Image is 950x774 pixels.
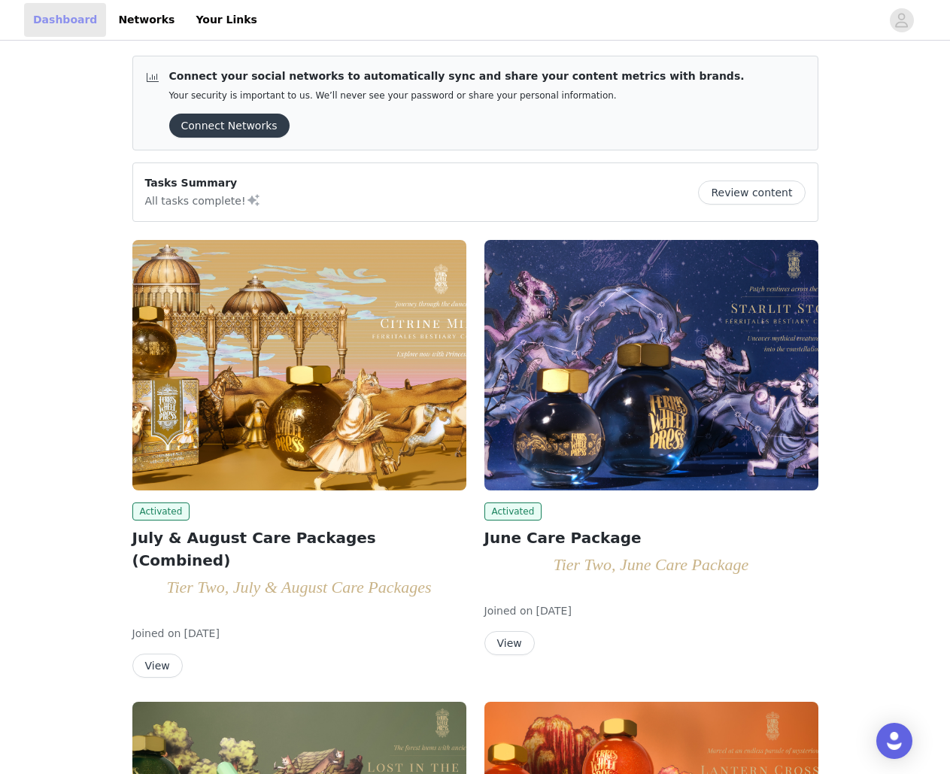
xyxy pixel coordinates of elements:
[132,240,466,490] img: Ferris Wheel Press (Intl)
[169,90,745,102] p: Your security is important to us. We’ll never see your password or share your personal information.
[698,181,805,205] button: Review content
[132,660,183,672] a: View
[187,3,266,37] a: Your Links
[484,527,818,549] h2: June Care Package
[109,3,184,37] a: Networks
[169,68,745,84] p: Connect your social networks to automatically sync and share your content metrics with brands.
[484,240,818,490] img: Ferris Wheel Press (Intl)
[169,114,290,138] button: Connect Networks
[484,605,533,617] span: Joined on
[145,175,261,191] p: Tasks Summary
[132,527,466,572] h2: July & August Care Packages (Combined)
[484,502,542,521] span: Activated
[484,638,535,649] a: View
[132,502,190,521] span: Activated
[484,631,535,655] button: View
[145,191,261,209] p: All tasks complete!
[166,578,431,596] em: Tier Two, July & August Care Packages
[132,627,181,639] span: Joined on
[184,627,220,639] span: [DATE]
[876,723,912,759] div: Open Intercom Messenger
[24,3,106,37] a: Dashboard
[894,8,909,32] div: avatar
[132,654,183,678] button: View
[536,605,572,617] span: [DATE]
[554,555,749,574] em: Tier Two, June Care Package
